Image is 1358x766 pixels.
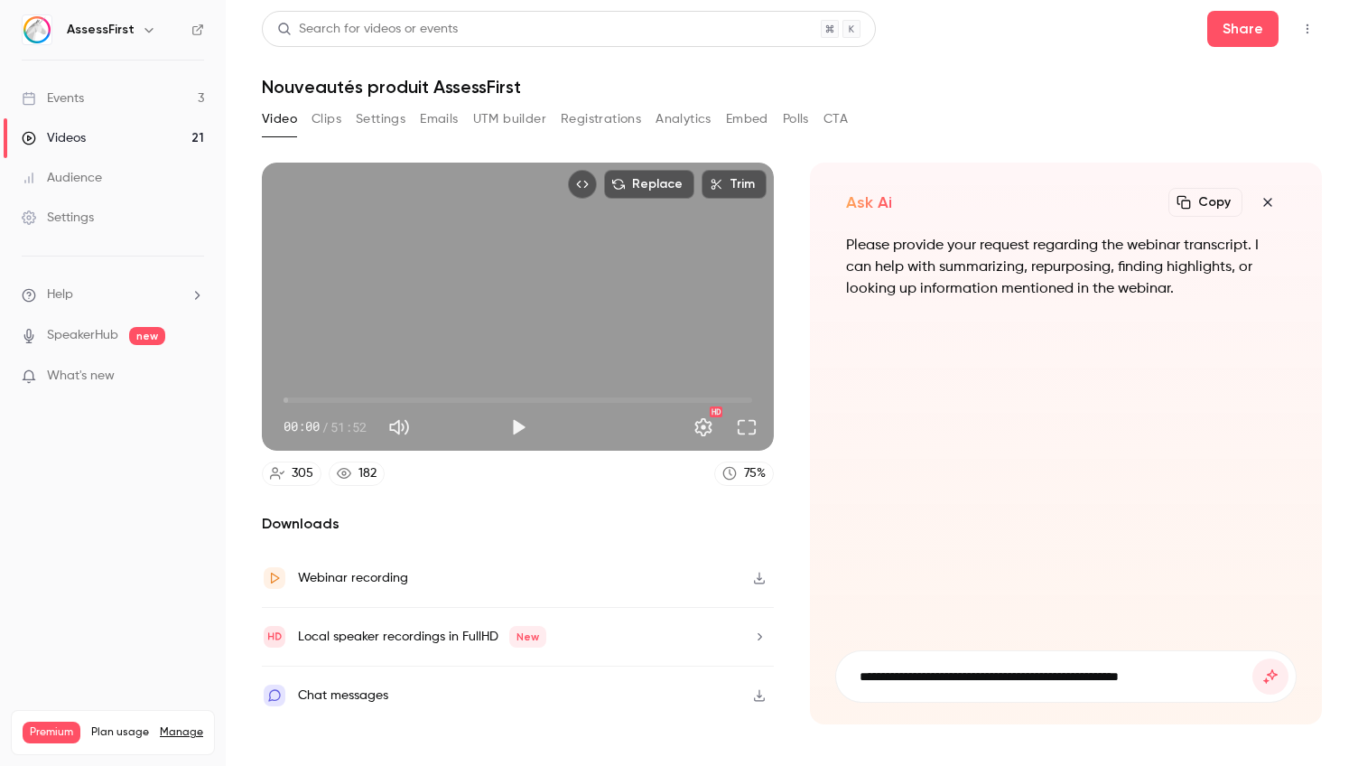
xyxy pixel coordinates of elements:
[729,409,765,445] button: Full screen
[420,105,458,134] button: Emails
[298,626,546,648] div: Local speaker recordings in FullHD
[823,105,848,134] button: CTA
[262,462,321,486] a: 305
[846,191,892,213] h2: Ask Ai
[292,464,313,483] div: 305
[1293,14,1322,43] button: Top Bar Actions
[561,105,641,134] button: Registrations
[321,417,329,436] span: /
[160,725,203,740] a: Manage
[500,409,536,445] button: Play
[23,15,51,44] img: AssessFirst
[284,417,367,436] div: 00:00
[284,417,320,436] span: 00:00
[656,105,712,134] button: Analytics
[1168,188,1242,217] button: Copy
[182,369,204,385] iframe: Noticeable Trigger
[23,722,80,743] span: Premium
[473,105,546,134] button: UTM builder
[47,367,115,386] span: What's new
[710,406,722,417] div: HD
[509,626,546,648] span: New
[604,170,694,199] button: Replace
[47,326,118,345] a: SpeakerHub
[22,285,204,304] li: help-dropdown-opener
[381,409,417,445] button: Mute
[22,89,84,107] div: Events
[91,725,149,740] span: Plan usage
[329,462,385,486] a: 182
[702,170,767,199] button: Trim
[22,209,94,227] div: Settings
[262,105,297,134] button: Video
[330,417,367,436] span: 51:52
[356,105,405,134] button: Settings
[744,464,766,483] div: 75 %
[67,21,135,39] h6: AssessFirst
[22,129,86,147] div: Videos
[22,169,102,187] div: Audience
[129,327,165,345] span: new
[714,462,774,486] a: 75%
[298,567,408,589] div: Webinar recording
[783,105,809,134] button: Polls
[726,105,768,134] button: Embed
[47,285,73,304] span: Help
[685,409,721,445] button: Settings
[568,170,597,199] button: Embed video
[262,76,1322,98] h1: Nouveautés produit AssessFirst
[358,464,377,483] div: 182
[312,105,341,134] button: Clips
[1207,11,1279,47] button: Share
[846,235,1286,300] p: Please provide your request regarding the webinar transcript. I can help with summarizing, repurp...
[277,20,458,39] div: Search for videos or events
[262,513,774,535] h2: Downloads
[298,685,388,706] div: Chat messages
